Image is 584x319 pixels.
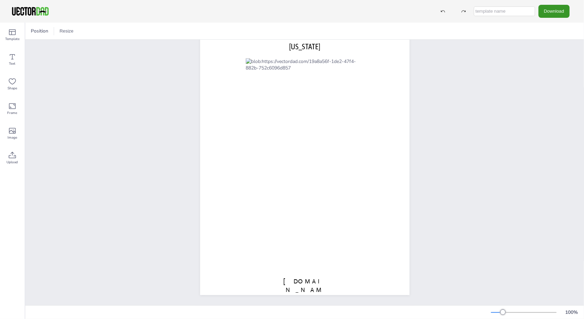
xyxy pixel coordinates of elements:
[29,28,50,34] span: Position
[5,36,20,42] span: Template
[474,7,535,16] input: template name
[11,6,50,16] img: VectorDad-1.png
[8,135,17,140] span: Image
[563,309,580,316] div: 100 %
[8,86,17,91] span: Shape
[57,26,76,37] button: Resize
[283,278,326,302] span: [DOMAIN_NAME]
[9,61,16,66] span: Text
[538,5,570,17] button: Download
[7,159,18,165] span: Upload
[8,110,17,116] span: Frame
[289,42,320,51] span: [US_STATE]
